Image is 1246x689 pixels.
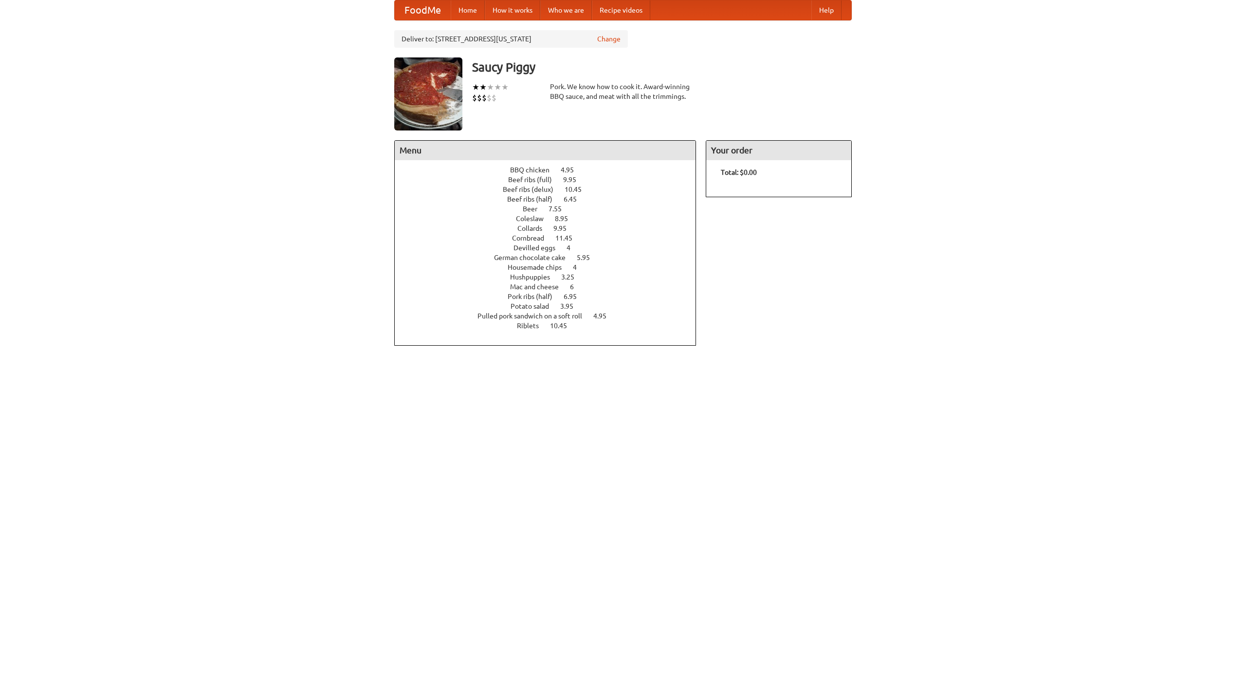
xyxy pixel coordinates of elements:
span: Cornbread [512,234,554,242]
a: Housemade chips 4 [508,263,595,271]
span: 4.95 [593,312,616,320]
li: $ [472,93,477,103]
div: Pork. We know how to cook it. Award-winning BBQ sauce, and meat with all the trimmings. [550,82,696,101]
span: Riblets [517,322,549,330]
span: 10.45 [565,186,591,193]
span: 4 [573,263,586,271]
a: Beef ribs (full) 9.95 [508,176,594,184]
span: Hushpuppies [510,273,560,281]
span: Beer [523,205,547,213]
a: German chocolate cake 5.95 [494,254,608,261]
span: 4.95 [561,166,584,174]
a: Potato salad 3.95 [511,302,591,310]
li: $ [482,93,487,103]
li: ★ [479,82,487,93]
span: 9.95 [563,176,586,184]
span: 5.95 [577,254,600,261]
span: Collards [517,224,552,232]
span: 8.95 [555,215,578,223]
a: BBQ chicken 4.95 [510,166,592,174]
span: Beef ribs (full) [508,176,562,184]
a: Collards 9.95 [517,224,585,232]
span: 3.25 [561,273,584,281]
a: Beer 7.55 [523,205,580,213]
h3: Saucy Piggy [472,57,852,77]
span: BBQ chicken [510,166,559,174]
span: Pulled pork sandwich on a soft roll [477,312,592,320]
a: Change [597,34,621,44]
a: Pulled pork sandwich on a soft roll 4.95 [477,312,624,320]
h4: Menu [395,141,696,160]
li: $ [487,93,492,103]
a: Who we are [540,0,592,20]
a: Beef ribs (delux) 10.45 [503,186,600,193]
a: Recipe videos [592,0,650,20]
span: 6.45 [564,195,586,203]
a: Cornbread 11.45 [512,234,590,242]
div: Deliver to: [STREET_ADDRESS][US_STATE] [394,30,628,48]
h4: Your order [706,141,851,160]
li: $ [477,93,482,103]
a: Home [451,0,485,20]
span: Potato salad [511,302,559,310]
span: Beef ribs (half) [507,195,562,203]
li: ★ [472,82,479,93]
a: Help [811,0,842,20]
a: FoodMe [395,0,451,20]
span: 4 [567,244,580,252]
a: Coleslaw 8.95 [516,215,586,223]
a: How it works [485,0,540,20]
span: 10.45 [550,322,577,330]
span: 3.95 [560,302,583,310]
span: 6.95 [564,293,586,300]
a: Mac and cheese 6 [510,283,592,291]
span: Housemade chips [508,263,571,271]
span: 9.95 [553,224,576,232]
li: ★ [501,82,509,93]
span: German chocolate cake [494,254,575,261]
li: ★ [494,82,501,93]
img: angular.jpg [394,57,462,130]
span: 11.45 [555,234,582,242]
span: 7.55 [549,205,571,213]
span: Pork ribs (half) [508,293,562,300]
li: ★ [487,82,494,93]
span: Beef ribs (delux) [503,186,563,193]
span: 6 [570,283,584,291]
span: Mac and cheese [510,283,568,291]
b: Total: $0.00 [721,168,757,176]
a: Pork ribs (half) 6.95 [508,293,595,300]
a: Riblets 10.45 [517,322,585,330]
a: Beef ribs (half) 6.45 [507,195,595,203]
span: Devilled eggs [513,244,565,252]
li: $ [492,93,496,103]
a: Devilled eggs 4 [513,244,588,252]
span: Coleslaw [516,215,553,223]
a: Hushpuppies 3.25 [510,273,592,281]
